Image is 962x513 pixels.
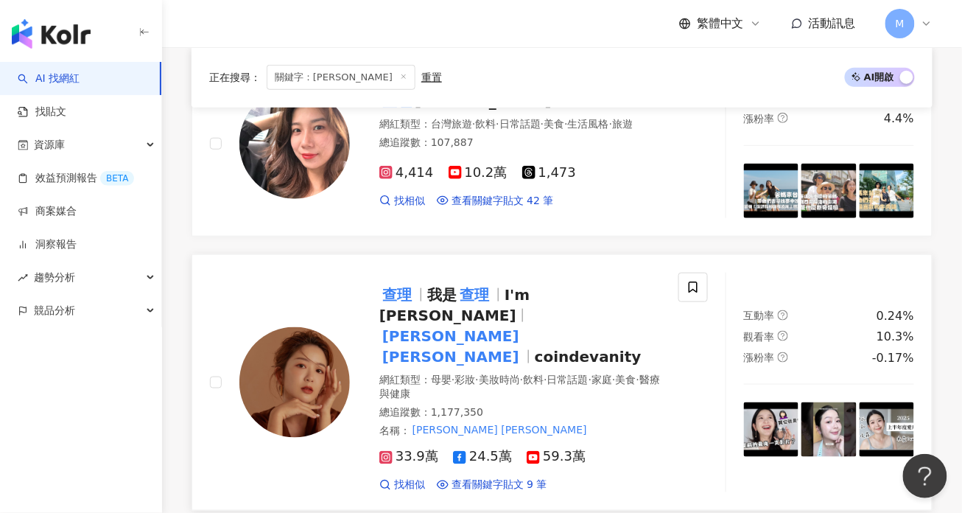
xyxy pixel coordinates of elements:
[496,118,499,130] span: ·
[527,450,586,465] span: 59.3萬
[609,118,612,130] span: ·
[535,348,642,366] span: coindevanity
[612,374,615,385] span: ·
[18,237,77,252] a: 洞察報告
[239,327,350,438] img: KOL Avatar
[544,118,564,130] span: 美食
[12,19,91,49] img: logo
[801,402,856,457] img: post-image
[472,118,475,130] span: ·
[453,450,512,465] span: 24.5萬
[547,374,589,385] span: 日常話題
[379,324,522,348] mark: [PERSON_NAME]
[379,345,522,369] mark: [PERSON_NAME]
[379,373,661,402] div: 網紅類型 ：
[452,374,454,385] span: ·
[18,273,28,283] span: rise
[744,310,775,321] span: 互動率
[379,194,425,209] a: 找相似
[457,283,492,307] mark: 查理
[697,15,744,32] span: 繁體中文
[479,374,520,385] span: 美妝時尚
[34,128,65,161] span: 資源庫
[896,15,905,32] span: M
[589,374,591,385] span: ·
[452,478,547,493] span: 查看關鍵字貼文 9 筆
[379,422,589,439] span: 名稱 ：
[34,261,75,294] span: 趨勢分析
[18,105,66,119] a: 找貼文
[903,454,947,498] iframe: Help Scout Beacon - Open
[616,374,636,385] span: 美食
[379,165,434,181] span: 4,414
[394,194,425,209] span: 找相似
[744,331,775,343] span: 觀看率
[379,405,661,420] div: 總追蹤數 ： 1,177,350
[778,113,788,123] span: question-circle
[612,118,633,130] span: 旅遊
[415,92,552,110] span: [PERSON_NAME]
[523,374,544,385] span: 飲料
[437,194,554,209] a: 查看關鍵字貼文 42 筆
[744,402,798,457] img: post-image
[744,352,775,363] span: 漲粉率
[744,164,798,218] img: post-image
[267,65,415,90] span: 關鍵字：[PERSON_NAME]
[877,308,914,324] div: 0.24%
[541,118,544,130] span: ·
[431,118,472,130] span: 台灣旅遊
[564,118,567,130] span: ·
[475,374,478,385] span: ·
[379,283,415,307] mark: 查理
[520,374,523,385] span: ·
[449,165,508,181] span: 10.2萬
[778,352,788,363] span: question-circle
[860,164,914,218] img: post-image
[437,478,547,493] a: 查看關鍵字貼文 9 筆
[379,478,425,493] a: 找相似
[18,204,77,219] a: 商案媒合
[427,286,457,304] span: 我是
[568,118,609,130] span: 生活風格
[18,71,80,86] a: searchAI 找網紅
[34,294,75,327] span: 競品分析
[454,374,475,385] span: 彩妝
[379,136,661,150] div: 總追蹤數 ： 107,887
[884,111,914,127] div: 4.4%
[522,165,577,181] span: 1,473
[394,478,425,493] span: 找相似
[192,50,933,237] a: KOL Avatar查理[PERSON_NAME]網紅類型：台灣旅遊·飲料·日常話題·美食·生活風格·旅遊總追蹤數：107,8874,41410.2萬1,473找相似查看關鍵字貼文 42 筆互動...
[877,329,914,345] div: 10.3%
[379,450,438,465] span: 33.9萬
[591,374,612,385] span: 家庭
[475,118,496,130] span: 飲料
[379,117,661,132] div: 網紅類型 ：
[636,374,639,385] span: ·
[860,402,914,457] img: post-image
[744,113,775,125] span: 漲粉率
[431,374,452,385] span: 母嬰
[239,88,350,199] img: KOL Avatar
[18,171,134,186] a: 效益預測報告BETA
[410,422,589,439] mark: [PERSON_NAME] [PERSON_NAME]
[778,331,788,341] span: question-circle
[192,254,933,511] a: KOL Avatar查理我是查理I'm [PERSON_NAME][PERSON_NAME][PERSON_NAME]coindevanity網紅類型：母嬰·彩妝·美妝時尚·飲料·日常話題·家庭...
[872,350,914,366] div: -0.17%
[544,374,547,385] span: ·
[421,71,442,83] div: 重置
[801,164,856,218] img: post-image
[209,71,261,83] span: 正在搜尋 ：
[499,118,541,130] span: 日常話題
[778,310,788,321] span: question-circle
[452,194,554,209] span: 查看關鍵字貼文 42 筆
[809,16,856,30] span: 活動訊息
